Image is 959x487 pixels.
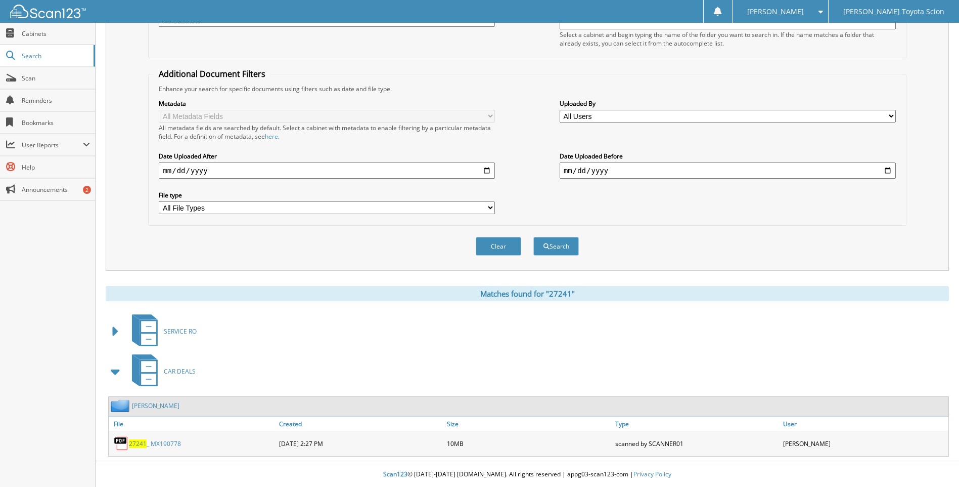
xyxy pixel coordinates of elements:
[96,462,959,487] div: © [DATE]-[DATE] [DOMAIN_NAME]. All rights reserved | appg03-scan123-com |
[277,417,444,431] a: Created
[476,237,521,256] button: Clear
[383,470,407,478] span: Scan123
[444,417,612,431] a: Size
[126,351,196,391] a: CAR DEALS
[265,132,278,141] a: here
[277,433,444,454] div: [DATE] 2:27 PM
[159,124,495,141] div: All metadata fields are searched by default. Select a cabinet with metadata to enable filtering b...
[613,433,781,454] div: scanned by SCANNER01
[533,237,579,256] button: Search
[106,286,949,301] div: Matches found for "27241"
[154,68,270,79] legend: Additional Document Filters
[10,5,86,18] img: scan123-logo-white.svg
[22,29,90,38] span: Cabinets
[126,311,197,351] a: SERVICE RO
[164,367,196,376] span: CAR DEALS
[159,163,495,179] input: start
[109,417,277,431] a: File
[129,439,181,448] a: 27241_ MX190778
[22,118,90,127] span: Bookmarks
[613,417,781,431] a: Type
[747,9,804,15] span: [PERSON_NAME]
[132,401,179,410] a: [PERSON_NAME]
[560,163,896,179] input: end
[83,186,91,194] div: 2
[111,399,132,412] img: folder2.png
[22,163,90,172] span: Help
[560,152,896,160] label: Date Uploaded Before
[560,99,896,108] label: Uploaded By
[22,96,90,105] span: Reminders
[781,433,948,454] div: [PERSON_NAME]
[129,439,147,448] span: 27241
[114,436,129,451] img: PDF.png
[560,30,896,48] div: Select a cabinet and begin typing the name of the folder you want to search in. If the name match...
[22,185,90,194] span: Announcements
[22,52,88,60] span: Search
[22,141,83,149] span: User Reports
[633,470,671,478] a: Privacy Policy
[843,9,944,15] span: [PERSON_NAME] Toyota Scion
[159,99,495,108] label: Metadata
[164,327,197,336] span: SERVICE RO
[159,191,495,199] label: File type
[444,433,612,454] div: 10MB
[781,417,948,431] a: User
[159,152,495,160] label: Date Uploaded After
[22,74,90,83] span: Scan
[154,85,900,93] div: Enhance your search for specific documents using filters such as date and file type.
